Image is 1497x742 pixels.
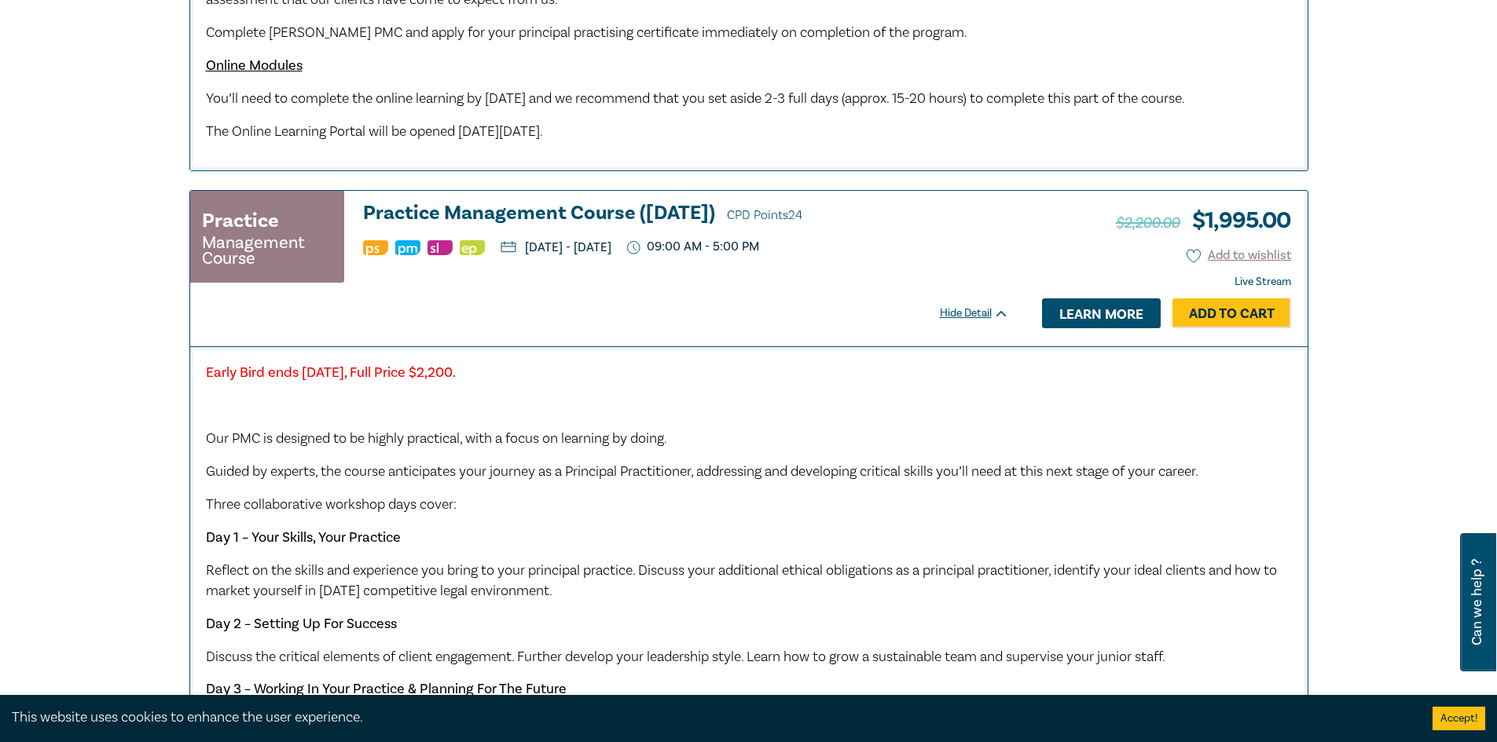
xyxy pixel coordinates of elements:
[206,429,667,448] span: Our PMC is designed to be highly practical, with a focus on learning by doing.
[206,648,1165,666] span: Discuss the critical elements of client engagement. Further develop your leadership style. Learn ...
[206,364,456,382] strong: Early Bird ends [DATE], Full Price $2,200.
[727,207,802,223] span: CPD Points 24
[206,561,1277,600] span: Reflect on the skills and experience you bring to your principal practice. Discuss your additiona...
[627,239,760,254] p: 09:00 AM - 5:00 PM
[363,240,388,255] img: Professional Skills
[1187,247,1291,265] button: Add to wishlist
[501,241,611,254] p: [DATE] - [DATE]
[363,203,1009,226] h3: Practice Management Course ([DATE])
[460,240,485,255] img: Ethics & Professional Responsibility
[940,305,1026,321] div: Hide Detail
[206,462,1198,481] span: Guided by experts, the course anticipates your journey as a Principal Practitioner, addressing an...
[206,24,967,42] span: Complete [PERSON_NAME] PMC and apply for your principal practising certificate immediately on com...
[206,495,457,514] span: Three collaborative workshop days cover:
[206,680,567,698] strong: Day 3 – Working In Your Practice & Planning For The Future
[1042,298,1161,328] a: Learn more
[206,122,543,141] span: The Online Learning Portal will be opened [DATE][DATE].
[1469,543,1484,662] span: Can we help ?
[395,240,420,255] img: Practice Management & Business Skills
[363,203,1009,226] a: Practice Management Course ([DATE]) CPD Points24
[427,240,453,255] img: Substantive Law
[206,615,397,633] strong: Day 2 – Setting Up For Success
[206,57,303,75] u: Online Modules
[206,90,1185,108] span: You’ll need to complete the online learning by [DATE] and we recommend that you set aside 2-3 ful...
[202,235,332,266] small: Management Course
[206,528,401,546] strong: Day 1 – Your Skills, Your Practice
[1433,707,1485,730] button: Accept cookies
[1172,298,1291,328] a: Add to Cart
[1116,213,1180,233] span: $2,200.00
[202,207,279,235] h3: Practice
[12,707,1409,728] div: This website uses cookies to enhance the user experience.
[1235,275,1291,289] strong: Live Stream
[1116,203,1291,239] h3: $ 1,995.00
